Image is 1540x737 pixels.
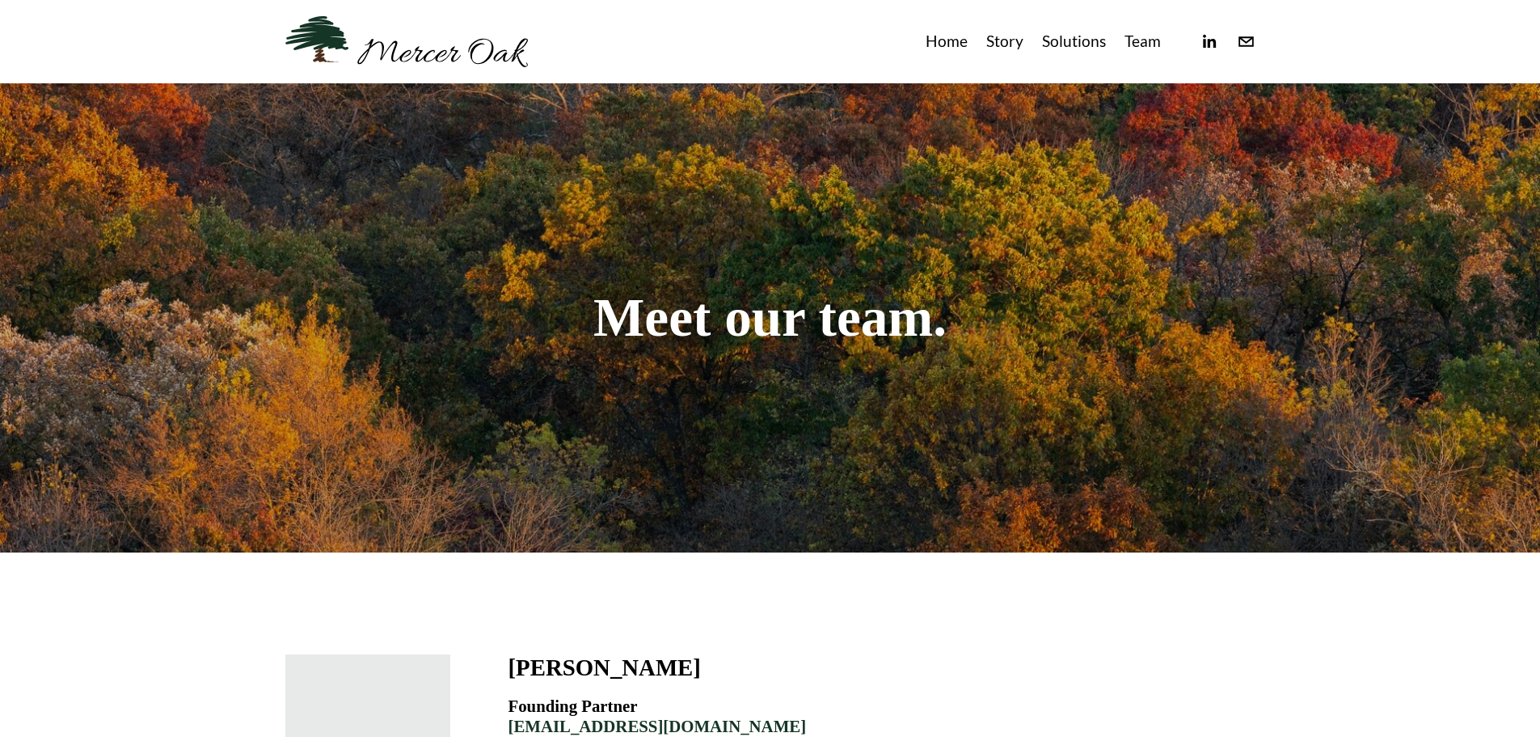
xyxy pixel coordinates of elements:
a: info@merceroaklaw.com [1237,32,1255,51]
h1: Meet our team. [285,290,1255,346]
h4: Founding Partner [508,697,1255,736]
a: Solutions [1042,28,1106,55]
a: Home [926,28,968,55]
a: [EMAIL_ADDRESS][DOMAIN_NAME] [508,717,807,735]
h3: [PERSON_NAME] [508,654,701,680]
a: linkedin-unauth [1200,32,1218,51]
a: Story [986,28,1023,55]
a: Team [1124,28,1161,55]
